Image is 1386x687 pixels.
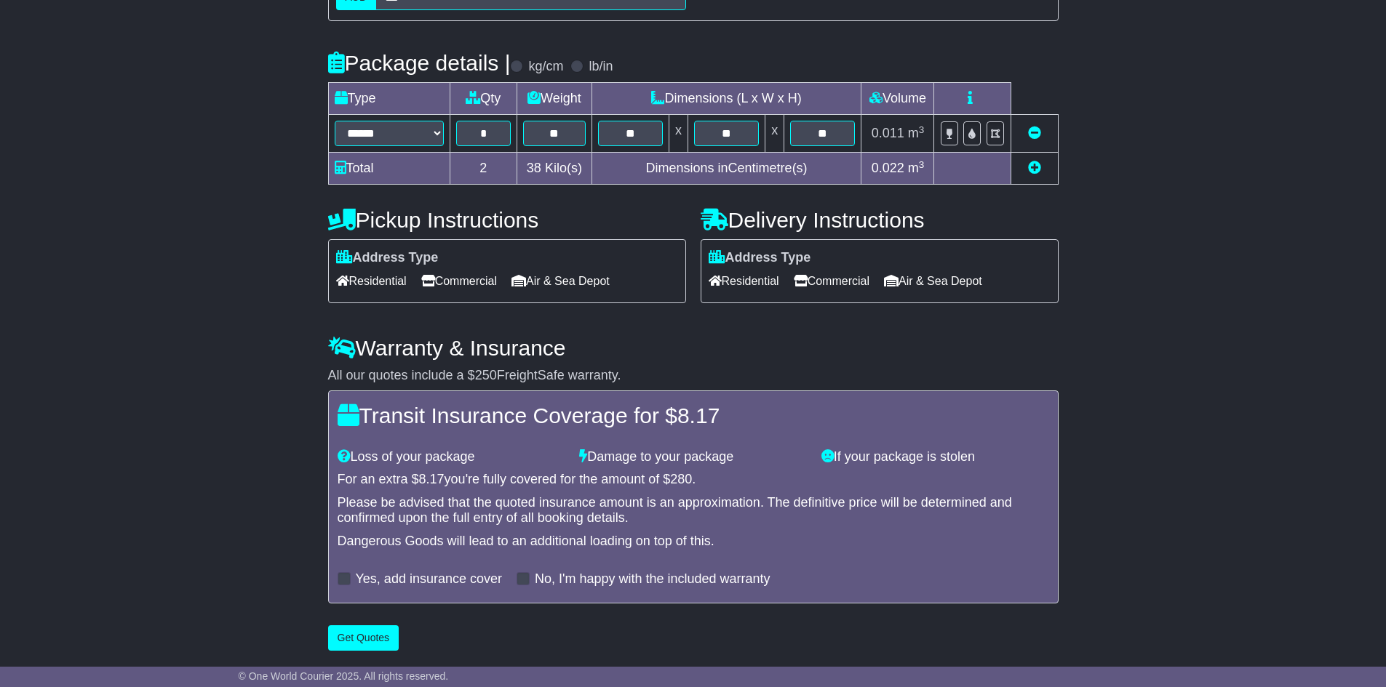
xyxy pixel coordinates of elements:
[872,161,904,175] span: 0.022
[338,472,1049,488] div: For an extra $ you're fully covered for the amount of $ .
[328,368,1059,384] div: All our quotes include a $ FreightSafe warranty.
[336,270,407,292] span: Residential
[908,161,925,175] span: m
[475,368,497,382] span: 250
[338,495,1049,526] div: Please be advised that the quoted insurance amount is an approximation. The definitive price will...
[511,270,610,292] span: Air & Sea Depot
[528,59,563,75] label: kg/cm
[517,83,592,115] td: Weight
[884,270,982,292] span: Air & Sea Depot
[1028,126,1041,140] a: Remove this item
[709,250,811,266] label: Address Type
[669,115,688,153] td: x
[709,270,779,292] span: Residential
[592,153,861,185] td: Dimensions in Centimetre(s)
[589,59,613,75] label: lb/in
[861,83,934,115] td: Volume
[517,153,592,185] td: Kilo(s)
[677,403,720,427] span: 8.17
[765,115,784,153] td: x
[328,83,450,115] td: Type
[328,625,399,651] button: Get Quotes
[592,83,861,115] td: Dimensions (L x W x H)
[919,159,925,170] sup: 3
[794,270,869,292] span: Commercial
[908,126,925,140] span: m
[450,153,517,185] td: 2
[338,403,1049,427] h4: Transit Insurance Coverage for $
[872,126,904,140] span: 0.011
[419,472,445,486] span: 8.17
[421,270,497,292] span: Commercial
[356,571,502,587] label: Yes, add insurance cover
[701,208,1059,232] h4: Delivery Instructions
[338,534,1049,550] div: Dangerous Goods will lead to an additional loading on top of this.
[336,250,439,266] label: Address Type
[919,124,925,135] sup: 3
[572,449,814,465] div: Damage to your package
[450,83,517,115] td: Qty
[1028,161,1041,175] a: Add new item
[328,336,1059,360] h4: Warranty & Insurance
[328,208,686,232] h4: Pickup Instructions
[328,153,450,185] td: Total
[814,449,1056,465] div: If your package is stolen
[328,51,511,75] h4: Package details |
[330,449,573,465] div: Loss of your package
[535,571,770,587] label: No, I'm happy with the included warranty
[527,161,541,175] span: 38
[239,670,449,682] span: © One World Courier 2025. All rights reserved.
[670,472,692,486] span: 280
